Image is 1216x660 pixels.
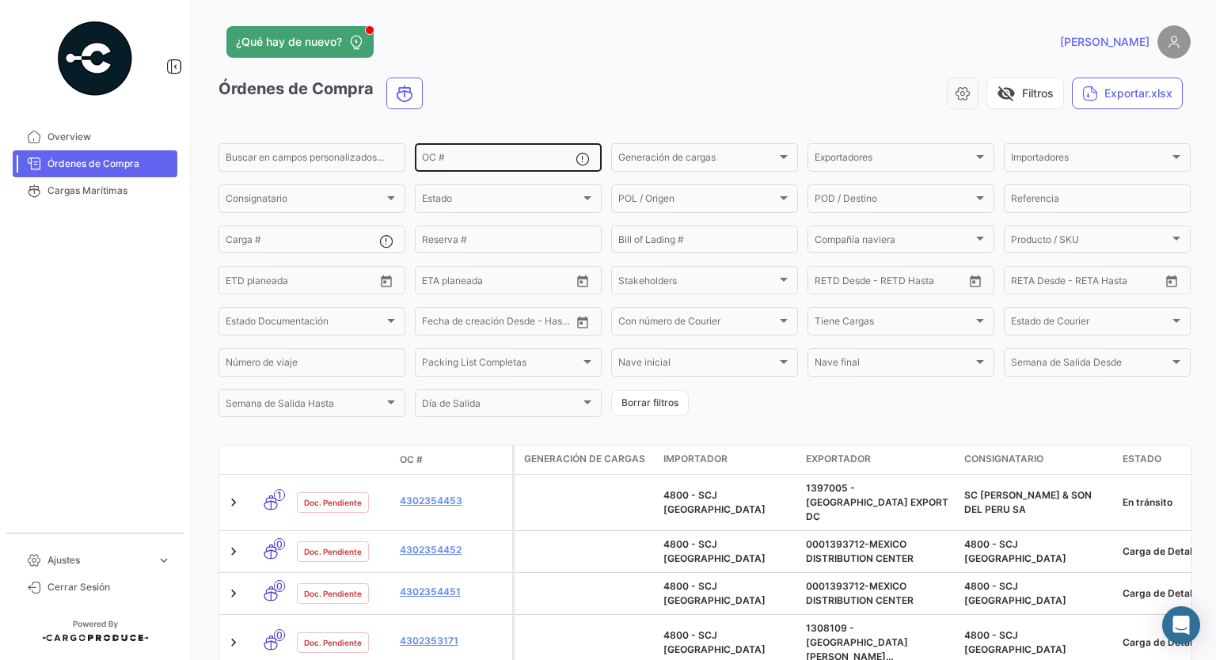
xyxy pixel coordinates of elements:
input: Desde [815,277,843,288]
span: Doc. Pendiente [304,496,362,509]
a: Overview [13,123,177,150]
datatable-header-cell: Estado Doc. [291,453,393,466]
span: 4800 - SCJ Perú [663,538,766,564]
datatable-header-cell: Consignatario [958,446,1116,474]
span: 0001393712-MEXICO DISTRIBUTION CENTER [806,538,914,564]
a: 4302353171 [400,634,506,648]
span: Ajustes [47,553,150,567]
span: Estado [1123,452,1161,466]
span: Tiene Cargas [815,318,973,329]
img: placeholder-user.png [1157,25,1191,59]
span: Consignatario [964,452,1043,466]
span: 4800 - SCJ Perú [663,580,766,606]
button: Open calendar [374,269,398,293]
a: Expand/Collapse Row [226,544,241,559]
datatable-header-cell: Exportador [800,446,958,474]
span: 1 [274,489,285,501]
input: Hasta [1051,277,1122,288]
input: Desde [422,277,450,288]
span: expand_more [157,553,171,567]
input: Hasta [265,277,336,288]
a: Expand/Collapse Row [226,635,241,651]
span: Doc. Pendiente [304,636,362,649]
span: ¿Qué hay de nuevo? [236,34,342,50]
span: 4800 - SCJ Perú [964,538,1066,564]
button: visibility_offFiltros [986,78,1064,109]
span: SC JOHNSON & SON DEL PERU SA [964,489,1092,515]
span: 4800 - SCJ Perú [663,489,766,515]
button: Borrar filtros [611,390,689,416]
span: OC # [400,453,423,467]
datatable-header-cell: OC # [393,446,512,473]
a: Expand/Collapse Row [226,495,241,510]
button: Exportar.xlsx [1072,78,1183,109]
a: 4302354452 [400,543,506,557]
input: Desde [1011,277,1039,288]
datatable-header-cell: Generación de cargas [515,446,657,474]
input: Hasta [462,277,533,288]
span: 0 [274,629,285,641]
button: Open calendar [1160,269,1184,293]
span: 4800 - SCJ Perú [663,629,766,655]
span: Importador [663,452,728,466]
span: 0 [274,580,285,592]
span: Exportadores [815,154,973,165]
span: Compañía naviera [815,237,973,248]
span: POD / Destino [815,195,973,207]
input: Hasta [854,277,925,288]
button: Open calendar [571,269,595,293]
span: Con número de Courier [618,318,777,329]
a: Órdenes de Compra [13,150,177,177]
datatable-header-cell: Modo de Transporte [251,453,291,466]
datatable-header-cell: Importador [657,446,800,474]
span: Generación de cargas [524,452,645,466]
span: Overview [47,130,171,144]
span: Órdenes de Compra [47,157,171,171]
span: Estado de Courier [1011,318,1169,329]
a: 4302354451 [400,585,506,599]
span: Exportador [806,452,871,466]
span: Semana de Salida Desde [1011,359,1169,370]
h3: Órdenes de Compra [218,78,427,109]
button: Open calendar [963,269,987,293]
span: Nave inicial [618,359,777,370]
a: 4302354453 [400,494,506,508]
span: Doc. Pendiente [304,587,362,600]
span: Cerrar Sesión [47,580,171,594]
a: Cargas Marítimas [13,177,177,204]
input: Desde [226,277,254,288]
span: Semana de Salida Hasta [226,400,384,412]
span: Doc. Pendiente [304,545,362,558]
span: Producto / SKU [1011,237,1169,248]
button: ¿Qué hay de nuevo? [226,26,374,58]
input: Hasta [462,318,533,329]
span: Nave final [815,359,973,370]
div: Open Intercom Messenger [1162,606,1200,644]
span: Generación de cargas [618,154,777,165]
span: POL / Origen [618,195,777,207]
img: powered-by.png [55,19,135,98]
span: 1397005 - TOLUCA EXPORT DC [806,482,948,522]
span: Importadores [1011,154,1169,165]
span: Packing List Completas [422,359,580,370]
span: Día de Salida [422,400,580,412]
span: 4800 - SCJ Perú [964,629,1066,655]
span: Estado Documentación [226,318,384,329]
span: 0 [274,538,285,550]
span: Cargas Marítimas [47,184,171,198]
button: Ocean [387,78,422,108]
span: [PERSON_NAME] [1060,34,1149,50]
span: Estado [422,195,580,207]
span: visibility_off [997,84,1016,103]
span: Stakeholders [618,277,777,288]
span: 4800 - SCJ Perú [964,580,1066,606]
input: Desde [422,318,450,329]
a: Expand/Collapse Row [226,586,241,601]
button: Open calendar [571,310,595,334]
span: Consignatario [226,195,384,207]
span: 0001393712-MEXICO DISTRIBUTION CENTER [806,580,914,606]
